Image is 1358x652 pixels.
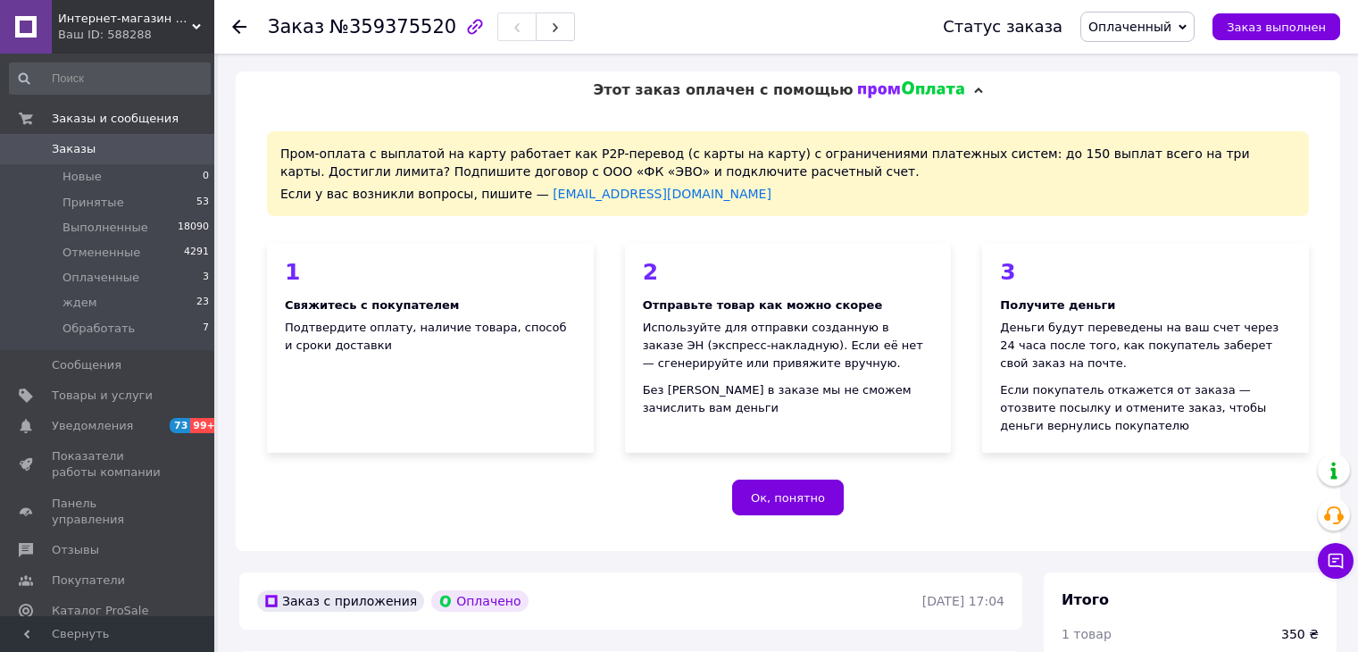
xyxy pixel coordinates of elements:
[52,448,165,481] span: Показатели работы компании
[178,220,209,236] span: 18090
[52,496,165,528] span: Панель управления
[732,480,844,515] button: Ок, понятно
[9,63,211,95] input: Поиск
[1000,298,1115,312] b: Получите деньги
[196,195,209,211] span: 53
[62,295,97,311] span: ждем
[1281,625,1319,643] div: 350 ₴
[1318,543,1354,579] button: Чат с покупателем
[431,590,528,612] div: Оплачено
[1062,591,1109,608] span: Итого
[52,603,148,619] span: Каталог ProSale
[203,270,209,286] span: 3
[1062,627,1112,641] span: 1 товар
[62,195,124,211] span: Принятые
[858,81,965,99] img: evopay logo
[1088,20,1171,34] span: Оплаченный
[285,298,459,312] b: Свяжитесь с покупателем
[52,357,121,373] span: Сообщения
[643,298,883,312] b: Отправьте товар как можно скорее
[62,270,139,286] span: Оплаченные
[643,261,934,283] div: 2
[58,11,192,27] span: Интернет-магазин "Три карася"
[170,418,190,433] span: 73
[257,590,424,612] div: Заказ с приложения
[285,261,576,283] div: 1
[190,418,220,433] span: 99+
[643,381,934,417] div: Без [PERSON_NAME] в заказе мы не сможем зачислить вам деньги
[329,16,456,38] span: №359375520
[52,111,179,127] span: Заказы и сообщения
[196,295,209,311] span: 23
[553,187,771,201] a: [EMAIL_ADDRESS][DOMAIN_NAME]
[62,220,148,236] span: Выполненные
[593,81,853,98] span: Этот заказ оплачен с помощью
[1000,261,1291,283] div: 3
[52,542,99,558] span: Отзывы
[1000,319,1291,372] div: Деньги будут переведены на ваш счет через 24 часа после того, как покупатель заберет свой заказ н...
[52,388,153,404] span: Товары и услуги
[203,321,209,337] span: 7
[922,594,1004,608] time: [DATE] 17:04
[58,27,214,43] div: Ваш ID: 588288
[62,169,102,185] span: Новые
[943,18,1062,36] div: Статус заказа
[62,245,140,261] span: Отмененные
[267,131,1309,216] div: Пром-оплата с выплатой на карту работает как P2P-перевод (с карты на карту) с ограничениями плате...
[52,141,96,157] span: Заказы
[643,319,934,372] div: Используйте для отправки созданную в заказе ЭН (экспресс-накладную). Если её нет — сгенерируйте и...
[285,319,576,355] div: Подтвердите оплату, наличие товара, способ и сроки доставки
[52,573,125,589] span: Покупатели
[203,169,209,185] span: 0
[268,16,324,38] span: Заказ
[1212,13,1340,40] button: Заказ выполнен
[52,418,133,434] span: Уведомления
[280,185,1296,203] div: Если у вас возникли вопросы, пишите —
[62,321,135,337] span: Обработать
[232,18,246,36] div: Вернуться назад
[1227,21,1326,34] span: Заказ выполнен
[1000,381,1291,435] div: Если покупатель откажется от заказа — отозвите посылку и отмените заказ, чтобы деньги вернулись п...
[184,245,209,261] span: 4291
[751,491,825,505] span: Ок, понятно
